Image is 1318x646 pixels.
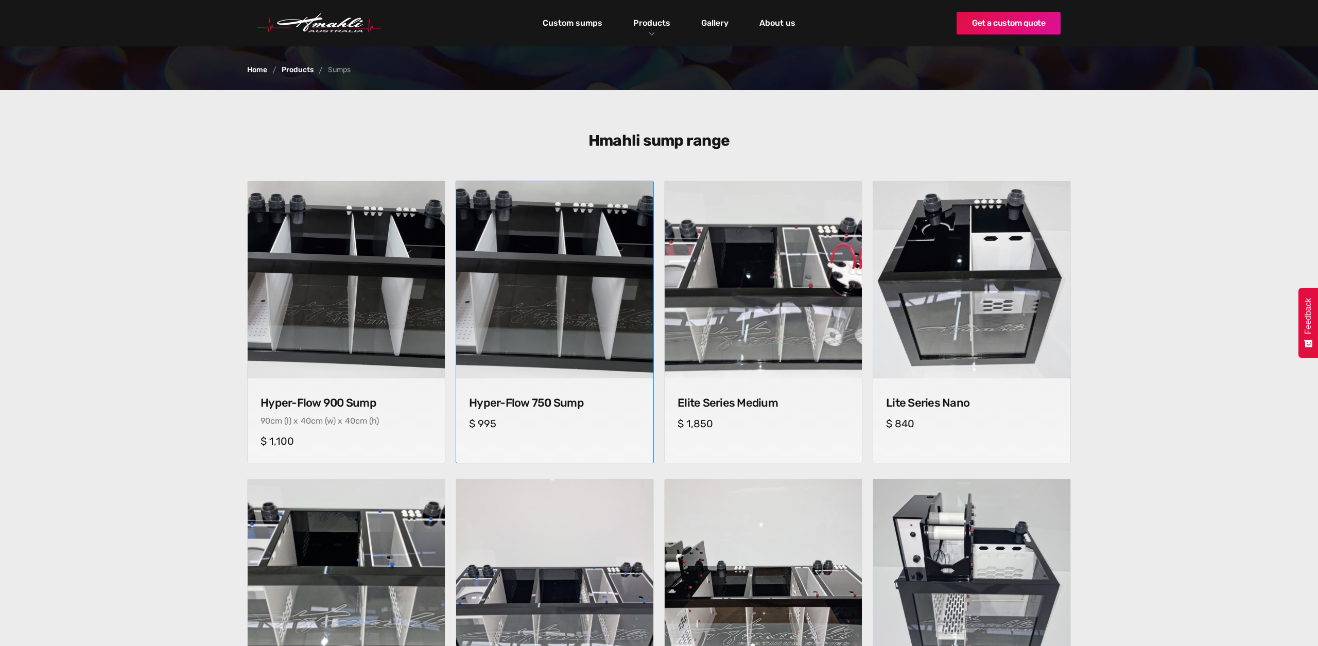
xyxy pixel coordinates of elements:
div: cm (w) x [311,416,342,426]
a: Gallery [699,14,731,32]
h3: Hmahli sump range [461,131,857,150]
div: cm (l) x [270,416,298,426]
a: Custom sumps [540,14,605,32]
div: 40 [301,416,311,426]
h4: Elite Series Medium [678,396,849,410]
button: Feedback - Show survey [1298,288,1318,358]
h5: $ 1,100 [261,435,432,447]
h5: $ 1,850 [678,417,849,430]
div: cm (h) [355,416,379,426]
a: Products [282,66,314,74]
a: home [257,13,381,33]
a: Hyper-Flow 750 Sump Hyper-Flow 750 Sump Hyper-Flow 750 Sump$ 995 [456,181,654,463]
span: Feedback [1304,298,1313,334]
h5: $ 995 [469,417,640,430]
h4: Hyper-Flow 900 Sump [261,396,432,410]
a: Get a custom quote [957,12,1061,34]
a: Products [631,15,673,30]
a: Hyper-Flow 900 Sump Hyper-Flow 900 Sump Hyper-Flow 900 Sump90cm (l) x40cm (w) x40cm (h)$ 1,100 [247,181,445,463]
a: Lite Series NanoLite Series NanoLite Series Nano$ 840 [873,181,1071,463]
h5: $ 840 [886,417,1057,430]
div: Sumps [328,66,351,74]
div: 40 [345,416,355,426]
img: Elite Series Medium [665,181,862,378]
a: Home [247,66,267,74]
a: Elite Series MediumElite Series MediumElite Series Medium$ 1,850 [664,181,862,463]
a: About us [757,14,798,32]
img: Hyper-Flow 900 Sump [248,181,445,378]
img: Hmahli Australia Logo [257,13,381,33]
h4: Hyper-Flow 750 Sump [469,396,640,410]
h4: Lite Series Nano [886,396,1057,410]
img: Lite Series Nano [873,181,1070,378]
img: Hyper-Flow 750 Sump [451,177,658,383]
div: 90 [261,416,270,426]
